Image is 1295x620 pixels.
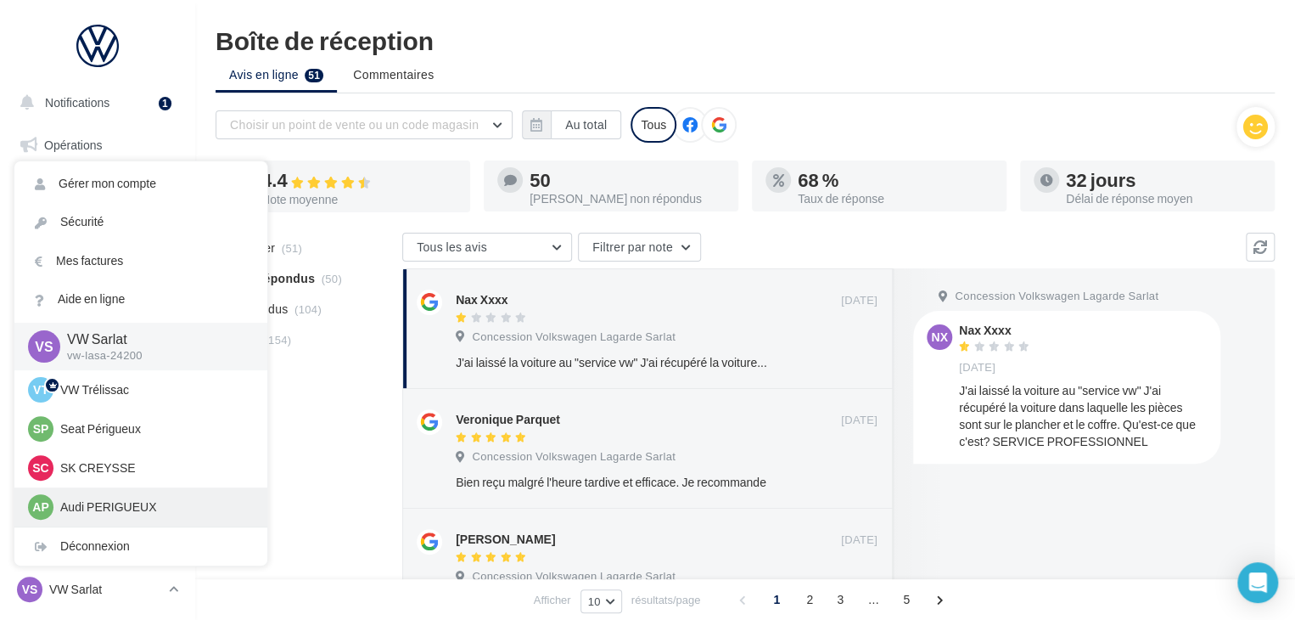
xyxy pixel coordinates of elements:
span: VS [35,336,53,356]
a: Mes factures [14,242,267,280]
span: Concession Volkswagen Lagarde Sarlat [472,330,676,345]
a: Aide en ligne [14,280,267,318]
a: Visibilité en ligne [10,213,185,249]
div: Délai de réponse moyen [1066,193,1261,205]
div: Boîte de réception [216,27,1275,53]
div: [PERSON_NAME] [456,531,555,548]
span: [DATE] [841,533,877,548]
div: Nax Xxxx [959,324,1034,336]
a: Campagnes DataOnDemand [10,481,185,531]
div: Note moyenne [261,194,457,206]
span: [DATE] [841,293,877,308]
button: Au total [551,110,621,139]
div: 50 [530,171,725,189]
div: 4.4 [261,171,457,190]
button: Au total [522,110,621,139]
span: VT [33,381,48,398]
a: Campagnes [10,256,185,291]
a: Opérations [10,127,185,163]
span: (104) [294,302,322,316]
a: Boîte de réception [10,169,185,206]
div: Veronique Parquet [456,411,560,428]
span: Notifications [45,95,109,110]
p: Audi PERIGUEUX [60,499,247,516]
div: Déconnexion [14,527,267,566]
p: SK CREYSSE [60,459,247,476]
span: Commentaires [353,67,434,82]
button: Notifications 1 [10,85,178,121]
button: 10 [580,589,622,613]
span: SC [32,459,48,476]
span: Concession Volkswagen Lagarde Sarlat [472,449,676,465]
span: Opérations [44,138,102,152]
span: SP [33,420,49,437]
span: [DATE] [959,360,995,375]
span: Concession Volkswagen Lagarde Sarlat [472,569,676,584]
p: VW Trélissac [60,381,247,398]
span: 5 [893,586,920,613]
span: 10 [588,595,601,608]
span: 2 [796,586,823,613]
div: Tous [631,107,676,143]
span: (51) [282,241,302,255]
div: Taux de réponse [798,193,993,205]
a: VS VW Sarlat [14,573,182,606]
span: Afficher [534,592,571,608]
p: VW Sarlat [67,330,240,349]
div: 68 % [798,171,993,189]
p: Seat Périgueux [60,420,247,437]
p: vw-lasa-24200 [67,348,240,364]
span: [DATE] [841,413,877,428]
span: Concession Volkswagen Lagarde Sarlat [955,289,1158,304]
div: [PERSON_NAME] non répondus [530,193,725,205]
div: Open Intercom Messenger [1237,562,1278,603]
a: Médiathèque [10,340,185,375]
div: 32 jours [1066,171,1261,189]
button: Tous les avis [402,233,572,262]
span: 3 [827,586,854,613]
a: PLV et print personnalisable [10,424,185,474]
button: Filtrer par note [578,233,701,262]
span: Choisir un point de vente ou un code magasin [230,117,479,132]
span: AP [32,499,48,516]
span: (154) [264,333,291,347]
span: résultats/page [631,592,701,608]
a: Calendrier [10,382,185,418]
button: Choisir un point de vente ou un code magasin [216,110,513,139]
span: NX [931,329,947,346]
div: J'ai laissé la voiture au "service vw" J'ai récupéré la voiture dans laquelle les pièces sont sur... [959,382,1207,450]
p: VW Sarlat [49,581,162,598]
div: J'ai laissé la voiture au "service vw" J'ai récupéré la voiture dans laquelle les pièces sont sur... [456,354,767,371]
a: Contacts [10,297,185,333]
div: Nax Xxxx [456,291,507,308]
div: 1 [159,97,171,110]
span: VS [22,581,38,598]
div: Bien reçu malgré l'heure tardive et efficace. Je recommande [456,474,767,491]
a: Sécurité [14,203,267,241]
span: Tous les avis [417,240,487,254]
a: Gérer mon compte [14,165,267,203]
span: 1 [763,586,790,613]
span: ... [860,586,887,613]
